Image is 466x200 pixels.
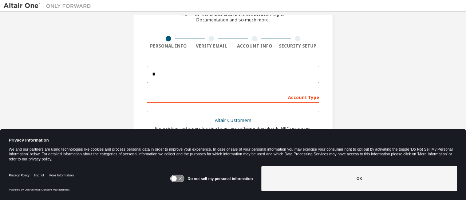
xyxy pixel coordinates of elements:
div: Account Type [147,91,319,103]
div: For existing customers looking to access software downloads, HPC resources, community, trainings ... [151,126,315,137]
img: Altair One [4,2,95,9]
div: Security Setup [276,43,320,49]
div: Personal Info [147,43,190,49]
div: Account Info [233,43,276,49]
div: Altair Customers [151,115,315,126]
div: For Free Trials, Licenses, Downloads, Learning & Documentation and so much more. [182,11,284,23]
div: Verify Email [190,43,233,49]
